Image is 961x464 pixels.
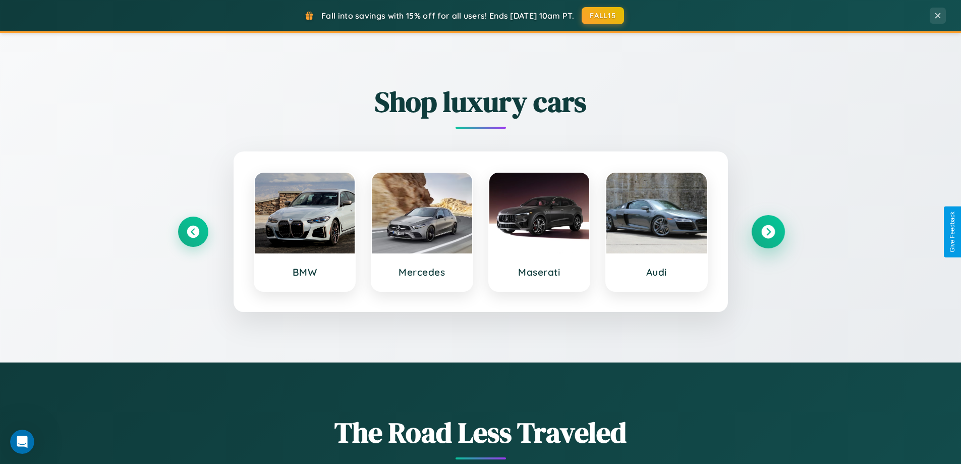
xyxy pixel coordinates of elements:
[10,430,34,454] iframe: Intercom live chat
[265,266,345,278] h3: BMW
[616,266,697,278] h3: Audi
[382,266,462,278] h3: Mercedes
[499,266,580,278] h3: Maserati
[321,11,574,21] span: Fall into savings with 15% off for all users! Ends [DATE] 10am PT.
[582,7,624,24] button: FALL15
[178,413,783,452] h1: The Road Less Traveled
[949,212,956,252] div: Give Feedback
[178,82,783,121] h2: Shop luxury cars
